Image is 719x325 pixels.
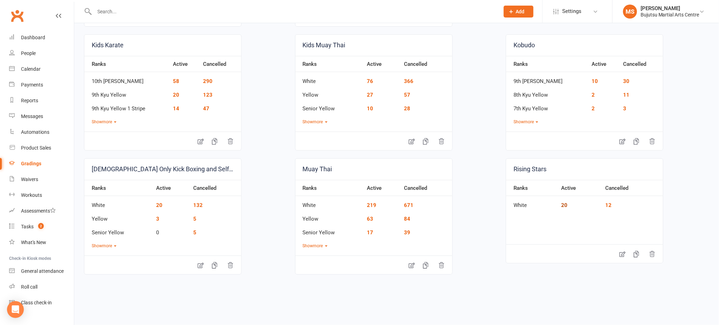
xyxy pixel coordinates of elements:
[84,86,169,99] td: 9th Kyu Yellow
[516,9,525,14] span: Add
[506,99,588,113] td: 7th Kyu Yellow
[561,202,567,208] a: 20
[506,86,588,99] td: 8th Kyu Yellow
[21,161,41,166] div: Gradings
[193,229,196,236] a: 5
[92,119,117,125] button: Showmore
[562,4,581,19] span: Settings
[190,180,241,196] th: Cancelled
[84,210,153,223] td: Yellow
[173,92,179,98] a: 20
[153,223,190,237] td: 0
[156,202,162,208] a: 20
[588,56,620,72] th: Active
[404,78,414,84] a: 366
[21,224,34,229] div: Tasks
[84,196,153,210] td: White
[367,105,374,112] a: 10
[9,279,74,295] a: Roll call
[367,92,374,98] a: 27
[506,35,663,56] a: Kobudo
[558,180,602,196] th: Active
[9,30,74,46] a: Dashboard
[9,93,74,109] a: Reports
[404,202,414,208] a: 671
[9,140,74,156] a: Product Sales
[7,301,24,318] div: Open Intercom Messenger
[38,223,44,229] span: 2
[504,6,533,18] button: Add
[21,66,41,72] div: Calendar
[9,109,74,124] a: Messages
[9,77,74,93] a: Payments
[84,35,241,56] a: Kids Karate
[84,159,241,180] a: [DEMOGRAPHIC_DATA] Only Kick Boxing and Self Defence
[193,202,203,208] a: 132
[506,72,588,86] td: 9th [PERSON_NAME]
[514,119,538,125] button: Showmore
[364,56,401,72] th: Active
[295,210,364,223] td: Yellow
[623,105,626,112] a: 3
[9,187,74,203] a: Workouts
[295,196,364,210] td: White
[295,99,364,113] td: Senior Yellow
[203,105,209,112] a: 47
[295,86,364,99] td: Yellow
[9,172,74,187] a: Waivers
[605,202,612,208] a: 12
[21,82,43,88] div: Payments
[364,180,401,196] th: Active
[592,92,595,98] a: 2
[367,216,374,222] a: 63
[303,243,328,249] button: Showmore
[21,177,38,182] div: Waivers
[303,119,328,125] button: Showmore
[404,92,411,98] a: 57
[506,159,663,180] a: Rising Stars
[295,35,452,56] a: Kids Muay Thai
[295,72,364,86] td: White
[84,99,169,113] td: 9th Kyu Yellow 1 Stripe
[173,105,179,112] a: 14
[9,124,74,140] a: Automations
[203,78,212,84] a: 290
[9,295,74,311] a: Class kiosk mode
[295,180,364,196] th: Ranks
[21,50,36,56] div: People
[200,56,241,72] th: Cancelled
[21,98,38,103] div: Reports
[295,56,364,72] th: Ranks
[21,113,43,119] div: Messages
[9,46,74,61] a: People
[21,268,64,274] div: General attendance
[9,219,74,235] a: Tasks 2
[8,7,26,25] a: Clubworx
[367,229,374,236] a: 17
[620,56,663,72] th: Cancelled
[9,203,74,219] a: Assessments
[203,92,212,98] a: 123
[506,196,558,210] td: White
[153,180,190,196] th: Active
[404,105,411,112] a: 28
[84,223,153,237] td: Senior Yellow
[21,300,52,305] div: Class check-in
[21,35,45,40] div: Dashboard
[401,56,452,72] th: Cancelled
[404,216,411,222] a: 84
[9,61,74,77] a: Calendar
[9,263,74,279] a: General attendance kiosk mode
[401,180,452,196] th: Cancelled
[21,284,37,290] div: Roll call
[295,223,364,237] td: Senior Yellow
[169,56,200,72] th: Active
[295,159,452,180] a: Muay Thai
[9,235,74,250] a: What's New
[602,180,663,196] th: Cancelled
[641,12,699,18] div: Bujutsu Martial Arts Centre
[623,5,637,19] div: MS
[21,145,51,151] div: Product Sales
[92,243,117,249] button: Showmore
[404,229,411,236] a: 39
